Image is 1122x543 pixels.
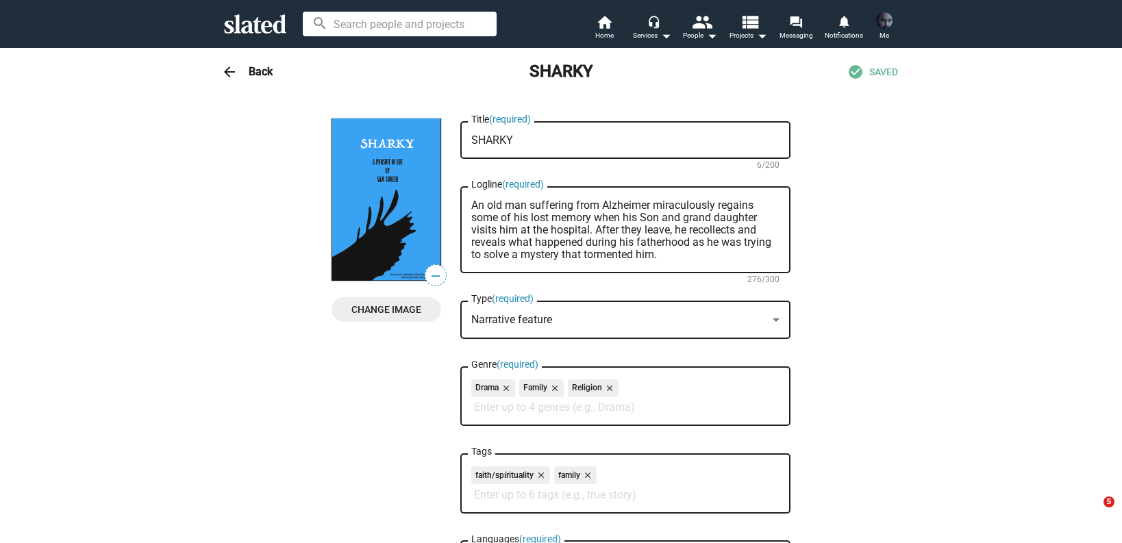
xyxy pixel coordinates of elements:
[780,27,813,44] span: Messaging
[471,379,515,397] mat-chip: Drama
[580,14,628,44] a: Home
[789,15,802,28] mat-icon: forum
[1104,496,1114,507] span: 5
[554,466,597,484] mat-chip: family
[757,160,780,171] mat-hint: 6/200
[820,14,868,44] a: Notifications
[602,382,614,394] mat-icon: close
[425,267,446,285] span: —
[753,27,770,44] mat-icon: arrow_drop_down
[568,379,619,397] mat-chip: Religion
[303,12,497,36] input: Search people and projects
[580,469,593,481] mat-icon: close
[676,14,724,44] button: People
[332,118,441,281] img: SHARKY
[724,14,772,44] button: Projects
[847,64,864,80] mat-icon: check_circle
[596,14,612,30] mat-icon: home
[471,466,550,484] mat-chip: faith/spirituality
[471,313,552,326] span: Narrative feature
[534,469,546,481] mat-icon: close
[633,27,671,44] div: Services
[474,401,782,414] input: Enter up to 4 genres (e.g., Drama)
[747,275,780,286] mat-hint: 276/300
[692,12,712,31] mat-icon: people
[658,27,674,44] mat-icon: arrow_drop_down
[499,382,511,394] mat-icon: close
[1075,496,1108,529] iframe: Intercom live chat
[837,14,850,27] mat-icon: notifications
[740,12,760,31] mat-icon: view_list
[547,382,560,394] mat-icon: close
[880,27,889,44] span: Me
[825,27,863,44] span: Notifications
[249,64,273,79] h3: Back
[683,27,717,44] div: People
[519,379,564,397] mat-chip: Family
[869,66,898,79] span: SAVED
[474,489,782,501] input: Enter up to 6 tags (e.g., true story)
[772,14,820,44] a: Messaging
[703,27,720,44] mat-icon: arrow_drop_down
[342,297,430,322] span: Change Image
[868,10,901,45] button: Sam SureshMe
[221,64,238,80] mat-icon: arrow_back
[628,14,676,44] button: Services
[876,12,893,29] img: Sam Suresh
[529,61,593,83] h2: SHARKY
[730,27,767,44] span: Projects
[647,15,660,27] mat-icon: headset_mic
[595,27,614,44] span: Home
[332,297,441,322] button: Change Image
